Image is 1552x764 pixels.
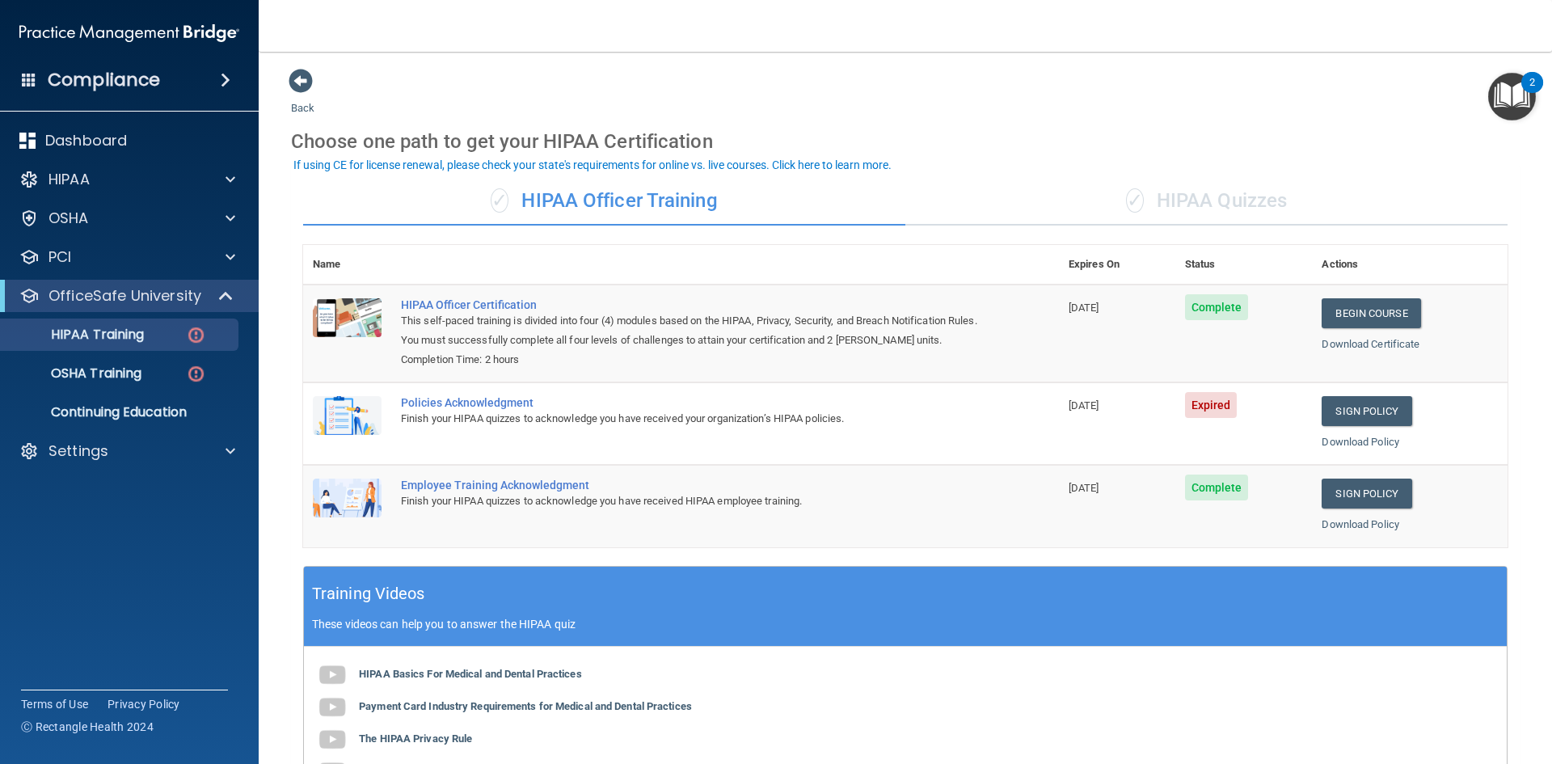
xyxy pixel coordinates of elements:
h5: Training Videos [312,580,425,608]
span: ✓ [491,188,508,213]
img: PMB logo [19,17,239,49]
img: gray_youtube_icon.38fcd6cc.png [316,724,348,756]
a: OfficeSafe University [19,286,234,306]
p: HIPAA [48,170,90,189]
div: HIPAA Officer Training [303,177,905,226]
a: Download Certificate [1322,338,1419,350]
th: Actions [1312,245,1508,285]
span: [DATE] [1069,482,1099,494]
p: OSHA [48,209,89,228]
a: Begin Course [1322,298,1420,328]
img: gray_youtube_icon.38fcd6cc.png [316,691,348,724]
img: dashboard.aa5b2476.svg [19,133,36,149]
img: danger-circle.6113f641.png [186,325,206,345]
div: Finish your HIPAA quizzes to acknowledge you have received HIPAA employee training. [401,492,978,511]
a: OSHA [19,209,235,228]
div: If using CE for license renewal, please check your state's requirements for online vs. live cours... [293,159,892,171]
th: Name [303,245,391,285]
span: Expired [1185,392,1238,418]
img: gray_youtube_icon.38fcd6cc.png [316,659,348,691]
a: Privacy Policy [108,696,180,712]
div: This self-paced training is divided into four (4) modules based on the HIPAA, Privacy, Security, ... [401,311,978,350]
div: 2 [1529,82,1535,103]
b: Payment Card Industry Requirements for Medical and Dental Practices [359,700,692,712]
p: Dashboard [45,131,127,150]
a: Terms of Use [21,696,88,712]
img: danger-circle.6113f641.png [186,364,206,384]
a: HIPAA Officer Certification [401,298,978,311]
a: Sign Policy [1322,479,1411,509]
span: Complete [1185,294,1249,320]
p: Continuing Education [11,404,231,420]
span: [DATE] [1069,302,1099,314]
span: ✓ [1126,188,1144,213]
a: Download Policy [1322,436,1399,448]
p: HIPAA Training [11,327,144,343]
div: Completion Time: 2 hours [401,350,978,369]
span: Complete [1185,475,1249,500]
b: HIPAA Basics For Medical and Dental Practices [359,668,582,680]
div: Employee Training Acknowledgment [401,479,978,492]
div: Choose one path to get your HIPAA Certification [291,118,1520,165]
p: OSHA Training [11,365,141,382]
a: PCI [19,247,235,267]
p: These videos can help you to answer the HIPAA quiz [312,618,1499,631]
div: Finish your HIPAA quizzes to acknowledge you have received your organization’s HIPAA policies. [401,409,978,428]
div: HIPAA Quizzes [905,177,1508,226]
th: Status [1175,245,1313,285]
a: Sign Policy [1322,396,1411,426]
div: Policies Acknowledgment [401,396,978,409]
th: Expires On [1059,245,1175,285]
a: HIPAA [19,170,235,189]
a: Download Policy [1322,518,1399,530]
a: Dashboard [19,131,235,150]
button: Open Resource Center, 2 new notifications [1488,73,1536,120]
b: The HIPAA Privacy Rule [359,732,472,745]
p: Settings [48,441,108,461]
a: Back [291,82,314,114]
span: [DATE] [1069,399,1099,412]
h4: Compliance [48,69,160,91]
button: If using CE for license renewal, please check your state's requirements for online vs. live cours... [291,157,894,173]
span: Ⓒ Rectangle Health 2024 [21,719,154,735]
a: Settings [19,441,235,461]
p: OfficeSafe University [48,286,201,306]
p: PCI [48,247,71,267]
